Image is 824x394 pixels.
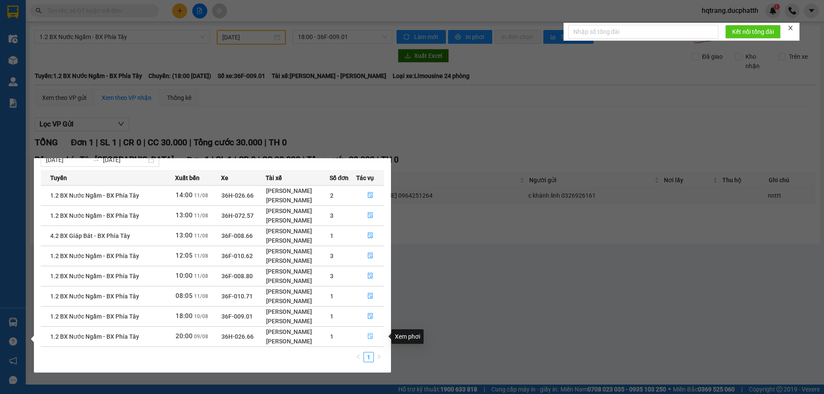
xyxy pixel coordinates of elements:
input: Đến ngày [103,155,146,165]
li: Next Page [374,352,384,362]
button: file-done [357,289,384,303]
span: 09/08 [194,334,208,340]
li: Previous Page [353,352,364,362]
span: 1 [330,293,333,300]
span: 1 [330,333,333,340]
span: 13:00 [176,211,193,219]
button: file-done [357,269,384,283]
span: 11/08 [194,192,208,199]
span: 3 [330,253,333,259]
span: Số đơn [330,173,349,183]
span: 36F-008.80 [221,273,253,280]
span: 3 [330,212,333,219]
input: Nhập số tổng đài [568,25,718,39]
span: left [356,354,361,359]
span: 2 [330,192,333,199]
span: close [788,25,794,31]
span: 1.2 BX Nước Ngầm - BX Phía Tây [50,192,139,199]
div: Xem phơi [391,329,424,344]
div: [PERSON_NAME] [266,276,329,286]
div: [PERSON_NAME] [266,267,329,276]
span: file-done [367,253,373,259]
span: Tài xế [266,173,282,183]
button: file-done [357,249,384,263]
span: 10/08 [194,313,208,319]
span: 1 [330,313,333,320]
span: 1.2 BX Nước Ngầm - BX Phía Tây [50,212,139,219]
div: [PERSON_NAME] [266,195,329,205]
span: Tác vụ [356,173,374,183]
div: [PERSON_NAME] [266,247,329,256]
span: 36H-072.57 [221,212,254,219]
button: file-done [357,189,384,202]
li: 1 [364,352,374,362]
span: 1.2 BX Nước Ngầm - BX Phía Tây [50,333,139,340]
span: 1.2 BX Nước Ngầm - BX Phía Tây [50,293,139,300]
span: 13:00 [176,232,193,239]
a: 1 [364,352,373,362]
span: 36H-026.66 [221,192,254,199]
div: [PERSON_NAME] [266,316,329,326]
button: file-done [357,209,384,223]
span: file-done [367,212,373,219]
span: 20:00 [176,332,193,340]
span: 36F-009.01 [221,313,253,320]
span: 1.2 BX Nước Ngầm - BX Phía Tây [50,273,139,280]
div: [PERSON_NAME] [266,327,329,337]
span: 10:00 [176,272,193,280]
span: 36F-010.71 [221,293,253,300]
span: 12:05 [176,252,193,259]
div: [PERSON_NAME] [266,287,329,296]
button: file-done [357,330,384,343]
span: Xe [221,173,228,183]
span: Kết nối tổng đài [732,27,774,36]
span: 11/08 [194,253,208,259]
span: 1 [330,232,333,239]
button: file-done [357,310,384,323]
div: [PERSON_NAME] [266,337,329,346]
span: file-done [367,232,373,239]
button: file-done [357,229,384,243]
span: file-done [367,293,373,300]
span: 1.2 BX Nước Ngầm - BX Phía Tây [50,253,139,259]
div: [PERSON_NAME] [266,226,329,236]
span: swap-right [93,156,100,163]
div: [PERSON_NAME] [266,307,329,316]
button: left [353,352,364,362]
span: 36H-026.66 [221,333,254,340]
div: [PERSON_NAME] [266,186,329,195]
input: Từ ngày [46,155,89,165]
div: [PERSON_NAME] [266,216,329,225]
button: Kết nối tổng đài [725,25,781,39]
span: 11/08 [194,213,208,219]
div: [PERSON_NAME] [266,206,329,216]
span: 36F-010.62 [221,253,253,259]
button: right [374,352,384,362]
span: file-done [367,333,373,340]
span: right [376,354,382,359]
span: 1.2 BX Nước Ngầm - BX Phía Tây [50,313,139,320]
span: 18:00 [176,312,193,320]
span: 08:05 [176,292,193,300]
span: file-done [367,192,373,199]
span: 4.2 BX Giáp Bát - BX Phía Tây [50,232,130,239]
span: 3 [330,273,333,280]
span: file-done [367,313,373,320]
div: [PERSON_NAME] [266,236,329,245]
span: to [93,156,100,163]
span: Tuyến [50,173,67,183]
span: 11/08 [194,273,208,279]
span: file-done [367,273,373,280]
span: 14:00 [176,191,193,199]
span: 11/08 [194,233,208,239]
span: 36F-008.66 [221,232,253,239]
div: [PERSON_NAME] [266,256,329,265]
span: Xuất bến [175,173,200,183]
span: 11/08 [194,293,208,299]
div: [PERSON_NAME] [266,296,329,306]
